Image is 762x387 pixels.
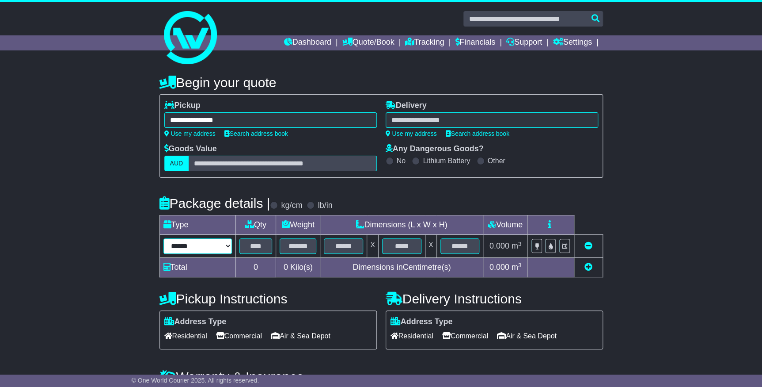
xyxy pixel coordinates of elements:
[442,329,488,343] span: Commercial
[159,196,270,211] h4: Package details |
[342,35,394,50] a: Quote/Book
[276,258,320,277] td: Kilo(s)
[455,35,495,50] a: Financials
[132,377,259,384] span: © One World Courier 2025. All rights reserved.
[164,317,227,327] label: Address Type
[584,263,592,272] a: Add new item
[423,157,470,165] label: Lithium Battery
[386,130,437,137] a: Use my address
[488,157,505,165] label: Other
[159,75,603,90] h4: Begin your quote
[235,258,276,277] td: 0
[276,215,320,235] td: Weight
[159,215,235,235] td: Type
[320,258,483,277] td: Dimensions in Centimetre(s)
[584,241,592,250] a: Remove this item
[284,35,331,50] a: Dashboard
[512,241,522,250] span: m
[318,201,332,211] label: lb/in
[159,369,603,384] h4: Warranty & Insurance
[386,144,484,154] label: Any Dangerous Goods?
[506,35,542,50] a: Support
[224,130,288,137] a: Search address book
[164,101,201,111] label: Pickup
[164,156,189,171] label: AUD
[397,157,406,165] label: No
[216,329,262,343] span: Commercial
[159,291,377,306] h4: Pickup Instructions
[390,329,433,343] span: Residential
[483,215,527,235] td: Volume
[271,329,330,343] span: Air & Sea Depot
[281,201,302,211] label: kg/cm
[518,262,522,268] sup: 3
[497,329,557,343] span: Air & Sea Depot
[164,144,217,154] label: Goods Value
[446,130,509,137] a: Search address book
[489,241,509,250] span: 0.000
[235,215,276,235] td: Qty
[159,258,235,277] td: Total
[164,130,216,137] a: Use my address
[367,235,379,258] td: x
[386,101,427,111] label: Delivery
[425,235,436,258] td: x
[512,263,522,272] span: m
[386,291,603,306] h4: Delivery Instructions
[320,215,483,235] td: Dimensions (L x W x H)
[553,35,592,50] a: Settings
[284,263,288,272] span: 0
[405,35,444,50] a: Tracking
[518,241,522,247] sup: 3
[489,263,509,272] span: 0.000
[164,329,207,343] span: Residential
[390,317,453,327] label: Address Type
